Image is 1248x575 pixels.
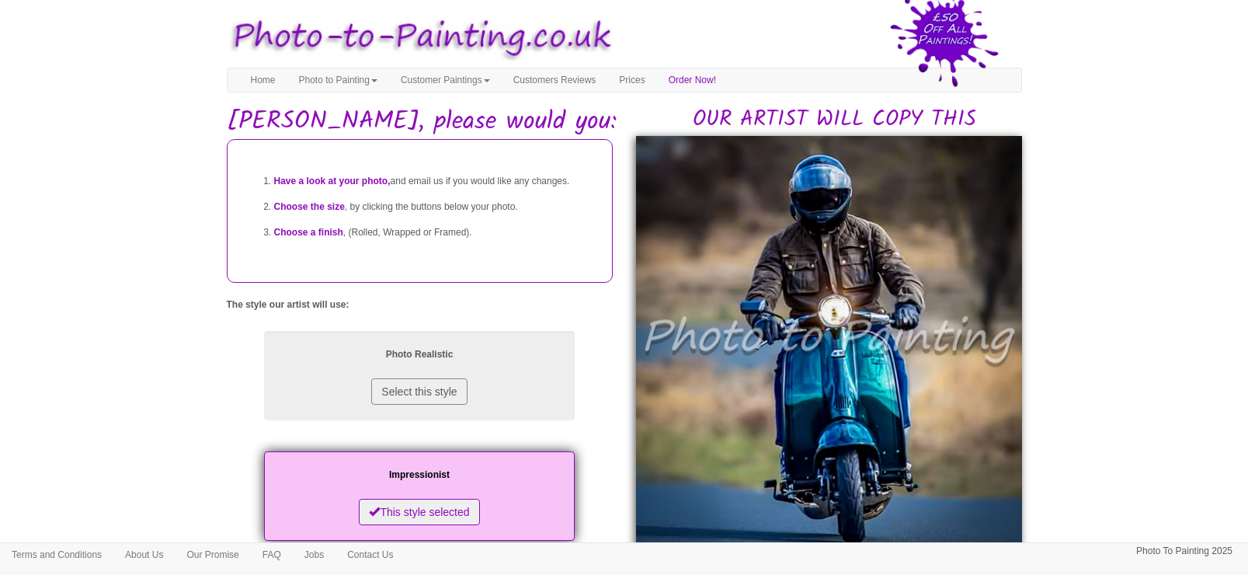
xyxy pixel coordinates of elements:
span: Have a look at your photo, [274,176,391,186]
label: The style our artist will use: [227,298,349,312]
img: TANIA, please would you: [636,136,1022,559]
button: Select this style [371,378,467,405]
a: Jobs [293,543,335,566]
li: and email us if you would like any changes. [274,169,596,194]
span: Choose the size [274,201,345,212]
p: Photo Realistic [280,347,559,363]
li: , by clicking the buttons below your photo. [274,194,596,220]
a: Prices [607,68,656,92]
a: Order Now! [657,68,728,92]
a: Customers Reviews [502,68,608,92]
a: Photo to Painting [287,68,389,92]
a: Home [239,68,287,92]
span: Choose a finish [274,227,343,238]
h1: [PERSON_NAME], please would you: [227,108,1022,135]
a: FAQ [251,543,293,566]
button: This style selected [359,499,479,525]
a: About Us [113,543,175,566]
a: Contact Us [335,543,405,566]
h2: OUR ARTIST WILL COPY THIS [648,108,1022,132]
li: , (Rolled, Wrapped or Framed). [274,220,596,246]
p: Impressionist [280,467,559,483]
p: Photo To Painting 2025 [1136,543,1232,559]
img: Photo to Painting [219,8,617,68]
a: Our Promise [175,543,250,566]
a: Customer Paintings [389,68,502,92]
